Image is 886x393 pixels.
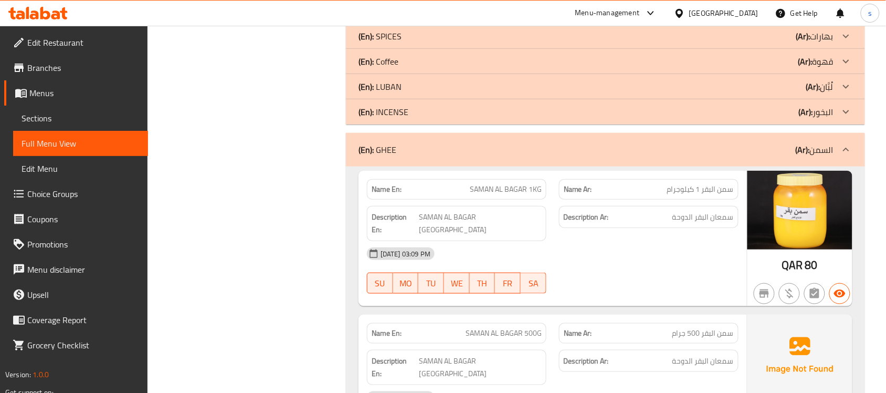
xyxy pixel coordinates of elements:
span: Edit Restaurant [27,36,140,49]
p: السمن [796,143,834,156]
b: (Ar): [799,104,813,120]
button: WE [444,273,470,294]
span: 80 [805,255,818,275]
span: 1.0.0 [33,368,49,381]
button: Available [829,283,850,304]
a: Coverage Report [4,307,148,333]
button: MO [393,273,419,294]
div: (En): GHEE(Ar):السمن [346,133,865,167]
p: GHEE [358,143,396,156]
button: SA [521,273,546,294]
div: [GEOGRAPHIC_DATA] [689,7,758,19]
a: Edit Menu [13,156,148,181]
p: INCENSE [358,106,408,118]
div: Menu-management [575,7,640,19]
b: (Ar): [806,79,820,95]
a: Sections [13,106,148,131]
span: WE [448,276,466,291]
button: Purchased item [779,283,800,304]
button: Not has choices [804,283,825,304]
a: Menu disclaimer [4,257,148,282]
span: s [868,7,872,19]
span: Menu disclaimer [27,263,140,276]
strong: Description Ar: [564,355,609,368]
span: SU [372,276,389,291]
b: (En): [358,28,374,44]
strong: Name Ar: [564,184,592,195]
span: MO [397,276,415,291]
span: Sections [22,112,140,125]
span: Coupons [27,213,140,225]
p: LUBAN [358,80,402,93]
span: QAR [782,255,803,275]
b: (Ar): [796,142,810,158]
p: البخور [799,106,834,118]
span: Coverage Report [27,314,140,326]
a: Coupons [4,206,148,232]
img: SAMAN_AL_BAGAR638936334007406553.jpg [747,171,852,250]
a: Edit Restaurant [4,30,148,55]
a: Menus [4,80,148,106]
button: TH [470,273,495,294]
span: سمعان البقر الدوحة [672,211,734,224]
b: (En): [358,104,374,120]
span: SAMAN AL BAGAR 1KG [470,184,542,195]
span: Upsell [27,288,140,301]
strong: Description En: [372,355,417,380]
a: Promotions [4,232,148,257]
div: (En): Coffee(Ar):قهوة [346,49,865,74]
span: Grocery Checklist [27,339,140,351]
span: سمن البقر 500 جرام [672,328,734,339]
a: Choice Groups [4,181,148,206]
span: Full Menu View [22,137,140,150]
p: قهوة [798,55,834,68]
span: SAMAN AL BAGAR DOHA [419,355,542,380]
b: (En): [358,79,374,95]
span: Edit Menu [22,162,140,175]
strong: Description En: [372,211,417,236]
button: Not branch specific item [754,283,775,304]
strong: Name Ar: [564,328,592,339]
a: Upsell [4,282,148,307]
span: SAMAN AL BAGAR 500G [466,328,542,339]
a: Branches [4,55,148,80]
span: [DATE] 03:09 PM [376,249,435,259]
a: Full Menu View [13,131,148,156]
a: Grocery Checklist [4,333,148,358]
b: (Ar): [796,28,810,44]
p: Coffee [358,55,398,68]
span: Choice Groups [27,188,140,200]
strong: Description Ar: [564,211,609,224]
b: (En): [358,142,374,158]
span: FR [499,276,516,291]
span: SAMAN AL BAGAR DOHA [419,211,542,236]
span: TH [474,276,491,291]
p: SPICES [358,30,402,43]
span: سمن البقر 1 كيلوجرام [667,184,734,195]
div: (En): INCENSE(Ar):البخور [346,99,865,125]
span: Version: [5,368,31,381]
b: (En): [358,54,374,69]
div: (En): SPICES(Ar):بهارات [346,24,865,49]
span: سمعان البقر الدوحة [672,355,734,368]
button: SU [367,273,393,294]
p: لُبَّان [806,80,834,93]
button: FR [495,273,521,294]
strong: Name En: [372,184,402,195]
p: بهارات [796,30,834,43]
span: SA [525,276,542,291]
div: (En): LUBAN(Ar):لُبَّان [346,74,865,99]
span: Promotions [27,238,140,251]
span: Menus [29,87,140,99]
b: (Ar): [798,54,813,69]
button: TU [418,273,444,294]
strong: Name En: [372,328,402,339]
span: TU [423,276,440,291]
span: Branches [27,61,140,74]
